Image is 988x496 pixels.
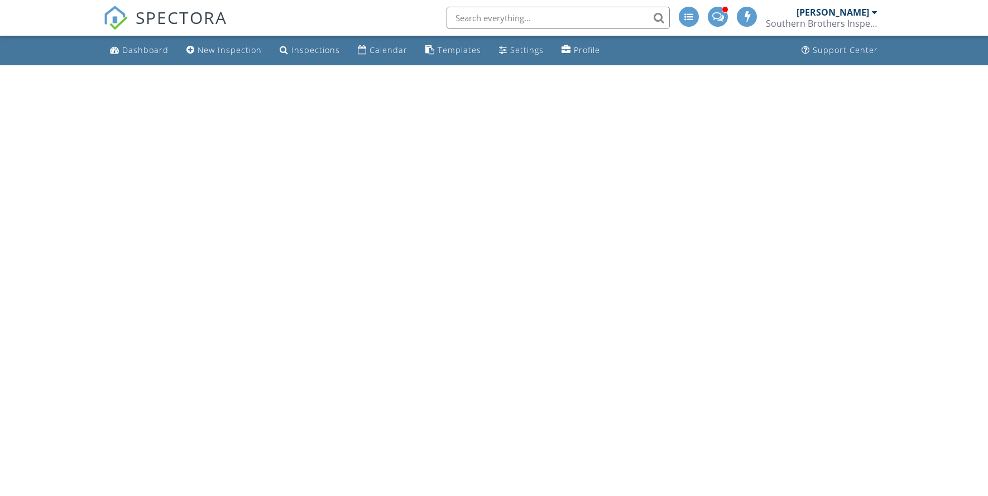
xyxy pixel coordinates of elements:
[574,45,600,55] div: Profile
[447,7,670,29] input: Search everything...
[182,40,266,61] a: New Inspection
[438,45,481,55] div: Templates
[353,40,412,61] a: Calendar
[103,15,227,38] a: SPECTORA
[105,40,173,61] a: Dashboard
[797,40,883,61] a: Support Center
[198,45,262,55] div: New Inspection
[291,45,340,55] div: Inspections
[421,40,486,61] a: Templates
[766,18,877,29] div: Southern Brothers Inspections
[122,45,169,55] div: Dashboard
[103,6,128,30] img: The Best Home Inspection Software - Spectora
[370,45,407,55] div: Calendar
[136,6,227,29] span: SPECTORA
[813,45,878,55] div: Support Center
[275,40,344,61] a: Inspections
[495,40,548,61] a: Settings
[557,40,605,61] a: Profile
[510,45,544,55] div: Settings
[797,7,869,18] div: [PERSON_NAME]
